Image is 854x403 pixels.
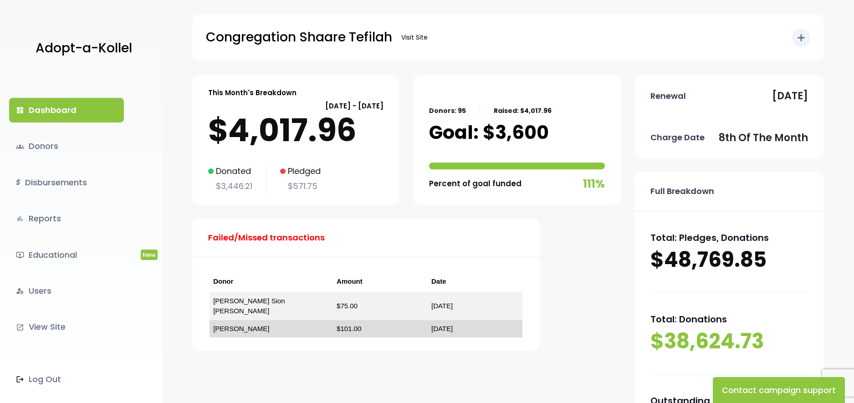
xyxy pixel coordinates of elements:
i: launch [16,323,24,332]
p: Failed/Missed transactions [208,230,325,245]
p: [DATE] [772,87,808,105]
p: $48,769.85 [650,246,808,274]
a: ondemand_videoEducationalNew [9,243,124,267]
p: Goal: $3,600 [429,121,549,144]
a: groupsDonors [9,134,124,158]
a: [PERSON_NAME] [213,325,269,332]
p: Percent of goal funded [429,177,522,191]
a: Adopt-a-Kollel [31,26,132,71]
a: dashboardDashboard [9,98,124,122]
i: $ [16,176,20,189]
p: Total: Pledges, Donations [650,230,808,246]
a: [PERSON_NAME] Sion [PERSON_NAME] [213,297,285,315]
a: $75.00 [337,302,358,310]
i: manage_accounts [16,287,24,295]
p: $571.75 [280,179,321,194]
p: Total: Donations [650,311,808,327]
p: Congregation Shaare Tefilah [206,26,392,49]
p: Pledged [280,164,321,179]
p: Charge Date [650,130,705,145]
a: manage_accountsUsers [9,279,124,303]
a: $Disbursements [9,170,124,195]
p: [DATE] - [DATE] [208,100,384,112]
p: $3,446.21 [208,179,252,194]
a: launchView Site [9,315,124,339]
span: New [141,250,158,260]
button: Contact campaign support [713,377,845,403]
p: $4,017.96 [208,112,384,148]
a: [DATE] [431,302,453,310]
i: dashboard [16,106,24,114]
p: Donated [208,164,252,179]
a: bar_chartReports [9,206,124,231]
button: add [792,29,810,47]
a: $101.00 [337,325,361,332]
a: Visit Site [397,29,432,46]
th: Amount [333,271,428,292]
p: 8th of the month [719,129,808,147]
i: add [796,32,807,43]
p: Adopt-a-Kollel [36,37,132,60]
p: Raised: $4,017.96 [494,105,552,117]
i: ondemand_video [16,251,24,259]
a: [DATE] [431,325,453,332]
p: $38,624.73 [650,327,808,356]
p: Full Breakdown [650,184,714,199]
th: Donor [210,271,333,292]
a: Log Out [9,367,124,392]
span: groups [16,143,24,151]
i: bar_chart [16,214,24,223]
p: Donors: 95 [429,105,466,117]
p: Renewal [650,89,686,103]
p: 111% [583,174,605,194]
th: Date [428,271,522,292]
p: This Month's Breakdown [208,87,297,99]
